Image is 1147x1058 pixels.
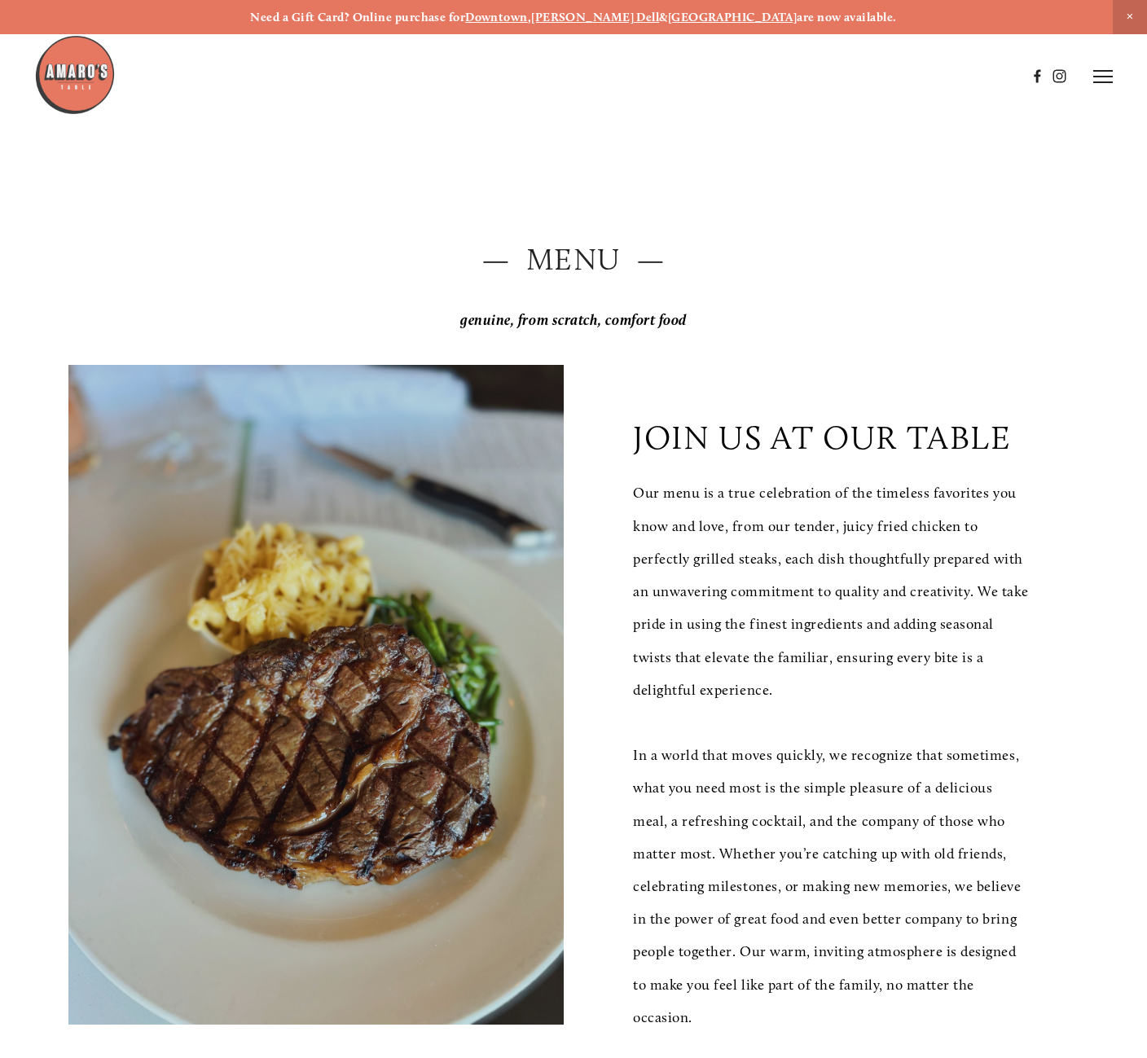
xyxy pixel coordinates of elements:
p: join us at our table [633,418,1012,457]
p: Our menu is a true celebration of the timeless favorites you know and love, from our tender, juic... [633,476,1029,706]
a: [PERSON_NAME] Dell [531,10,659,24]
strong: are now available. [797,10,896,24]
a: [GEOGRAPHIC_DATA] [668,10,798,24]
strong: Need a Gift Card? Online purchase for [250,10,465,24]
a: Downtown [465,10,528,24]
h2: — Menu — [68,238,1078,280]
strong: & [659,10,667,24]
img: Amaro's Table [34,34,116,116]
em: genuine, from scratch, comfort food [460,311,687,329]
strong: , [528,10,531,24]
p: In a world that moves quickly, we recognize that sometimes, what you need most is the simple plea... [633,739,1029,1034]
